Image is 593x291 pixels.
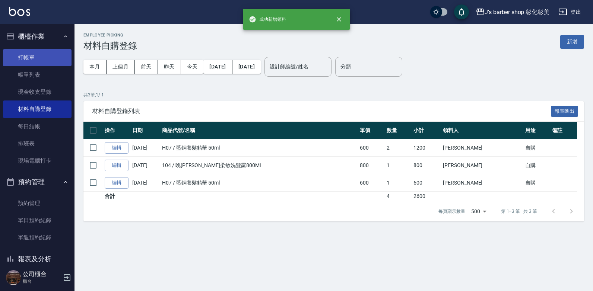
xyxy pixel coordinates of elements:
[385,192,412,201] td: 4
[160,157,358,174] td: 104 / 晚[PERSON_NAME]柔敏洗髮露800ML
[441,157,523,174] td: [PERSON_NAME]
[468,201,489,221] div: 500
[181,60,204,74] button: 今天
[83,41,137,51] h3: 材料自購登錄
[130,174,160,192] td: [DATE]
[83,60,107,74] button: 本月
[501,208,537,215] p: 第 1–3 筆 共 3 筆
[232,60,261,74] button: [DATE]
[385,157,412,174] td: 1
[550,122,577,139] th: 備註
[203,60,232,74] button: [DATE]
[135,60,158,74] button: 前天
[358,174,385,192] td: 600
[555,5,584,19] button: 登出
[3,152,72,169] a: 現場電腦打卡
[441,139,523,157] td: [PERSON_NAME]
[523,122,550,139] th: 用途
[9,7,30,16] img: Logo
[92,108,551,115] span: 材料自購登錄列表
[551,107,578,114] a: 報表匯出
[385,122,412,139] th: 數量
[130,139,160,157] td: [DATE]
[454,4,469,19] button: save
[441,122,523,139] th: 領料人
[473,4,552,20] button: J’s barber shop 彰化彰美
[438,208,465,215] p: 每頁顯示數量
[249,16,286,23] span: 成功新增領料
[3,249,72,269] button: 報表及分析
[83,92,584,98] p: 共 3 筆, 1 / 1
[3,118,72,135] a: 每日結帳
[103,192,130,201] td: 合計
[560,35,584,49] button: 新增
[83,33,137,38] h2: Employee Picking
[23,278,61,285] p: 櫃台
[3,172,72,192] button: 預約管理
[158,60,181,74] button: 昨天
[105,160,129,171] a: 編輯
[160,174,358,192] td: H07 / 藍銅養髮精華 50ml
[3,100,72,118] a: 材料自購登錄
[523,139,550,157] td: 自購
[107,60,135,74] button: 上個月
[358,139,385,157] td: 600
[130,157,160,174] td: [DATE]
[3,229,72,246] a: 單週預約紀錄
[412,157,441,174] td: 800
[160,139,358,157] td: H07 / 藍銅養髮精華 50ml
[3,49,72,66] a: 打帳單
[3,135,72,152] a: 排班表
[412,139,441,157] td: 1200
[3,27,72,46] button: 櫃檯作業
[3,83,72,100] a: 現金收支登錄
[6,270,21,285] img: Person
[523,157,550,174] td: 自購
[3,212,72,229] a: 單日預約紀錄
[103,122,130,139] th: 操作
[105,142,129,154] a: 編輯
[160,122,358,139] th: 商品代號/名稱
[441,174,523,192] td: [PERSON_NAME]
[3,195,72,212] a: 預約管理
[358,157,385,174] td: 800
[485,7,549,17] div: J’s barber shop 彰化彰美
[105,177,129,189] a: 編輯
[23,271,61,278] h5: 公司櫃台
[385,174,412,192] td: 1
[3,66,72,83] a: 帳單列表
[130,122,160,139] th: 日期
[412,192,441,201] td: 2600
[412,174,441,192] td: 600
[358,122,385,139] th: 單價
[523,174,550,192] td: 自購
[412,122,441,139] th: 小計
[560,38,584,45] a: 新增
[331,11,347,28] button: close
[551,106,578,117] button: 報表匯出
[385,139,412,157] td: 2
